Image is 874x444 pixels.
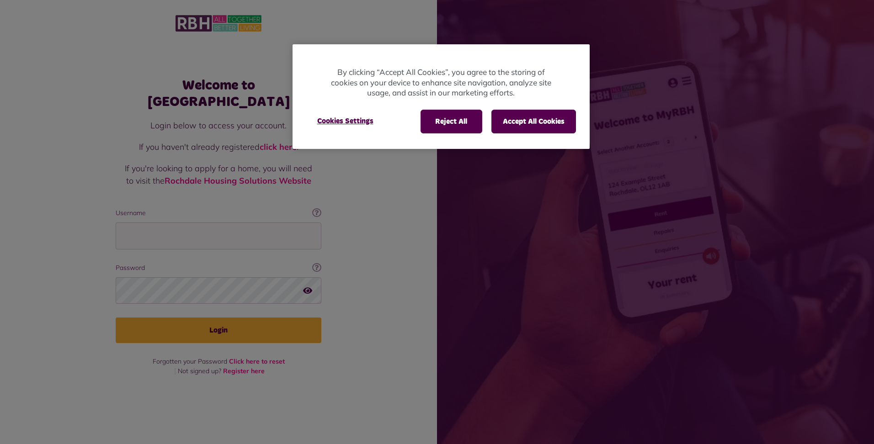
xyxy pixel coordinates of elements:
[293,44,590,149] div: Cookie banner
[306,110,384,132] button: Cookies Settings
[421,110,482,133] button: Reject All
[491,110,576,133] button: Accept All Cookies
[293,44,590,149] div: Privacy
[329,67,553,98] p: By clicking “Accept All Cookies”, you agree to the storing of cookies on your device to enhance s...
